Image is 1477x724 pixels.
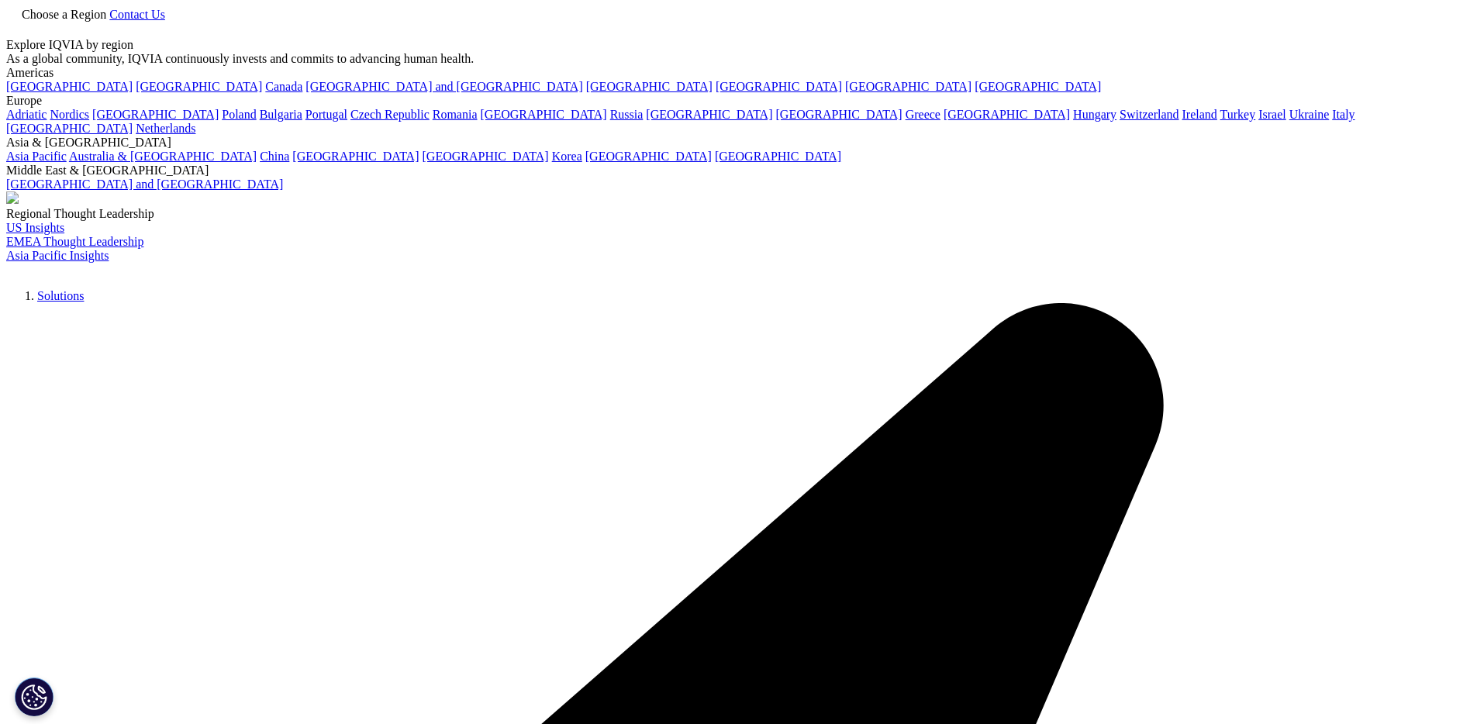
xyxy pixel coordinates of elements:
a: Nordics [50,108,89,121]
a: [GEOGRAPHIC_DATA] [845,80,971,93]
div: Europe [6,94,1471,108]
a: Solutions [37,289,84,302]
a: Russia [610,108,644,121]
a: Portugal [305,108,347,121]
a: [GEOGRAPHIC_DATA] and [GEOGRAPHIC_DATA] [305,80,582,93]
img: 2093_analyzing-data-using-big-screen-display-and-laptop.png [6,191,19,204]
a: [GEOGRAPHIC_DATA] and [GEOGRAPHIC_DATA] [6,178,283,191]
a: Turkey [1220,108,1256,121]
a: [GEOGRAPHIC_DATA] [646,108,772,121]
a: China [260,150,289,163]
div: As a global community, IQVIA continuously invests and commits to advancing human health. [6,52,1471,66]
a: Contact Us [109,8,165,21]
a: Korea [552,150,582,163]
a: Ukraine [1289,108,1330,121]
a: Canada [265,80,302,93]
a: Ireland [1182,108,1217,121]
a: [GEOGRAPHIC_DATA] [716,80,842,93]
a: Italy [1332,108,1354,121]
a: [GEOGRAPHIC_DATA] [776,108,902,121]
a: Romania [433,108,478,121]
a: Bulgaria [260,108,302,121]
a: Australia & [GEOGRAPHIC_DATA] [69,150,257,163]
a: [GEOGRAPHIC_DATA] [586,80,713,93]
a: Asia Pacific [6,150,67,163]
a: [GEOGRAPHIC_DATA] [6,80,133,93]
a: [GEOGRAPHIC_DATA] [585,150,712,163]
a: US Insights [6,221,64,234]
a: [GEOGRAPHIC_DATA] [92,108,219,121]
a: [GEOGRAPHIC_DATA] [715,150,841,163]
a: Hungary [1073,108,1116,121]
a: Poland [222,108,256,121]
a: Czech Republic [350,108,430,121]
button: Cookies Settings [15,677,53,716]
div: Regional Thought Leadership [6,207,1471,221]
a: Switzerland [1120,108,1178,121]
div: Asia & [GEOGRAPHIC_DATA] [6,136,1471,150]
a: [GEOGRAPHIC_DATA] [975,80,1101,93]
a: Greece [906,108,940,121]
div: Middle East & [GEOGRAPHIC_DATA] [6,164,1471,178]
div: Americas [6,66,1471,80]
a: [GEOGRAPHIC_DATA] [6,122,133,135]
a: Asia Pacific Insights [6,249,109,262]
a: [GEOGRAPHIC_DATA] [944,108,1070,121]
a: EMEA Thought Leadership [6,235,143,248]
a: [GEOGRAPHIC_DATA] [136,80,262,93]
span: Choose a Region [22,8,106,21]
a: Israel [1258,108,1286,121]
a: Adriatic [6,108,47,121]
div: Explore IQVIA by region [6,38,1471,52]
a: [GEOGRAPHIC_DATA] [481,108,607,121]
a: [GEOGRAPHIC_DATA] [292,150,419,163]
a: Netherlands [136,122,195,135]
a: [GEOGRAPHIC_DATA] [423,150,549,163]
